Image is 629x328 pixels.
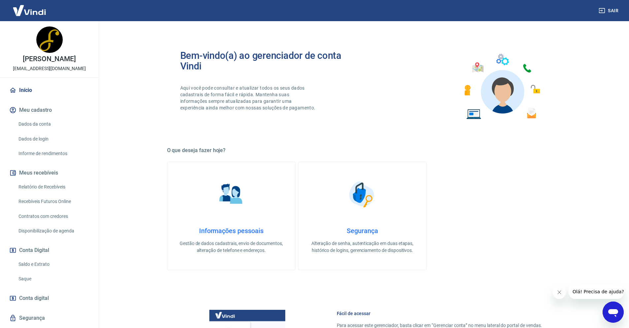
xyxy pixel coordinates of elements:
p: Aqui você pode consultar e atualizar todos os seus dados cadastrais de forma fácil e rápida. Mant... [180,85,317,111]
a: Informações pessoaisInformações pessoaisGestão de dados cadastrais, envio de documentos, alteraçã... [167,162,296,270]
iframe: Close message [553,286,566,299]
a: Saque [16,272,91,286]
h6: Fácil de acessar [337,310,542,317]
button: Conta Digital [8,243,91,258]
a: Informe de rendimentos [16,147,91,160]
a: SegurançaSegurançaAlteração de senha, autenticação em duas etapas, histórico de logins, gerenciam... [298,162,427,270]
img: Imagem de um avatar masculino com diversos icones exemplificando as funcionalidades do gerenciado... [458,50,545,123]
span: Olá! Precisa de ajuda? [4,5,55,10]
a: Recebíveis Futuros Online [16,195,91,208]
h2: Bem-vindo(a) ao gerenciador de conta Vindi [180,50,363,71]
button: Meu cadastro [8,103,91,117]
iframe: Message from company [569,284,624,299]
h5: O que deseja fazer hoje? [167,147,558,154]
span: Conta digital [19,294,49,303]
h4: Segurança [309,227,416,235]
a: Início [8,83,91,98]
p: Gestão de dados cadastrais, envio de documentos, alteração de telefone e endereços. [178,240,285,254]
iframe: Button to launch messaging window [603,302,624,323]
img: Informações pessoais [215,178,248,211]
a: Dados de login [16,132,91,146]
img: Segurança [346,178,379,211]
a: Conta digital [8,291,91,306]
button: Sair [597,5,621,17]
a: Saldo e Extrato [16,258,91,271]
p: [EMAIL_ADDRESS][DOMAIN_NAME] [13,65,86,72]
img: Vindi [8,0,51,20]
button: Meus recebíveis [8,166,91,180]
img: 4ee3ae69-5e29-4cd7-b5ef-aa7cd243b3fc.jpeg [36,26,63,53]
a: Contratos com credores [16,210,91,223]
p: Alteração de senha, autenticação em duas etapas, histórico de logins, gerenciamento de dispositivos. [309,240,416,254]
a: Segurança [8,311,91,325]
a: Dados da conta [16,117,91,131]
a: Disponibilização de agenda [16,224,91,238]
h4: Informações pessoais [178,227,285,235]
p: [PERSON_NAME] [23,56,76,62]
a: Relatório de Recebíveis [16,180,91,194]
